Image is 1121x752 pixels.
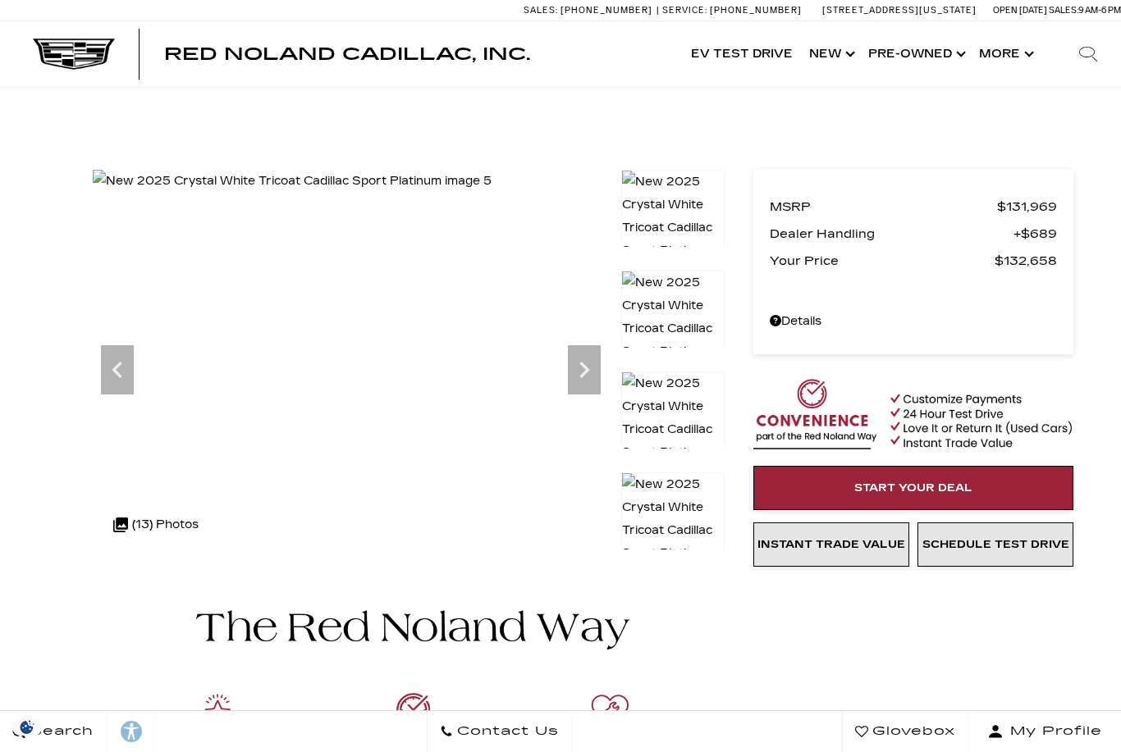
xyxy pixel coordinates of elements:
[971,21,1039,87] button: More
[683,21,801,87] a: EV Test Drive
[93,170,492,193] img: New 2025 Crystal White Tricoat Cadillac Sport Platinum image 5
[753,522,909,567] a: Instant Trade Value
[427,711,572,752] a: Contact Us
[822,5,977,16] a: [STREET_ADDRESS][US_STATE]
[770,222,1057,245] a: Dealer Handling $689
[1078,5,1121,16] span: 9 AM-6 PM
[524,6,657,15] a: Sales: [PHONE_NUMBER]
[621,271,725,387] img: New 2025 Crystal White Tricoat Cadillac Sport Platinum image 6
[770,195,997,218] span: MSRP
[621,371,725,488] img: New 2025 Crystal White Tricoat Cadillac Sport Platinum image 7
[524,5,558,16] span: Sales:
[8,718,46,736] section: Click to Open Cookie Consent Modal
[770,195,1057,218] a: MSRP $131,969
[568,345,601,394] div: Next
[842,711,968,752] a: Glovebox
[1013,222,1057,245] span: $689
[621,170,725,286] img: New 2025 Crystal White Tricoat Cadillac Sport Platinum image 5
[854,481,972,494] span: Start Your Deal
[995,249,1057,272] span: $132,658
[657,6,806,15] a: Service: [PHONE_NUMBER]
[770,249,995,272] span: Your Price
[25,720,94,743] span: Search
[997,195,1057,218] span: $131,969
[860,21,971,87] a: Pre-Owned
[1004,720,1102,743] span: My Profile
[621,472,725,589] img: New 2025 Crystal White Tricoat Cadillac Sport Platinum image 8
[993,5,1047,16] span: Open [DATE]
[105,505,207,545] div: (13) Photos
[801,21,860,87] a: New
[560,5,652,16] span: [PHONE_NUMBER]
[164,46,530,62] a: Red Noland Cadillac, Inc.
[453,720,559,743] span: Contact Us
[753,466,1073,510] a: Start Your Deal
[757,538,905,551] span: Instant Trade Value
[101,345,134,394] div: Previous
[770,222,1013,245] span: Dealer Handling
[922,538,1069,551] span: Schedule Test Drive
[33,39,115,70] img: Cadillac Dark Logo with Cadillac White Text
[164,44,530,64] span: Red Noland Cadillac, Inc.
[710,5,802,16] span: [PHONE_NUMBER]
[770,310,1057,333] a: Details
[968,711,1121,752] button: Open user profile menu
[1049,5,1078,16] span: Sales:
[662,5,707,16] span: Service:
[8,718,46,736] img: Opt-Out Icon
[917,522,1073,567] a: Schedule Test Drive
[770,249,1057,272] a: Your Price $132,658
[868,720,955,743] span: Glovebox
